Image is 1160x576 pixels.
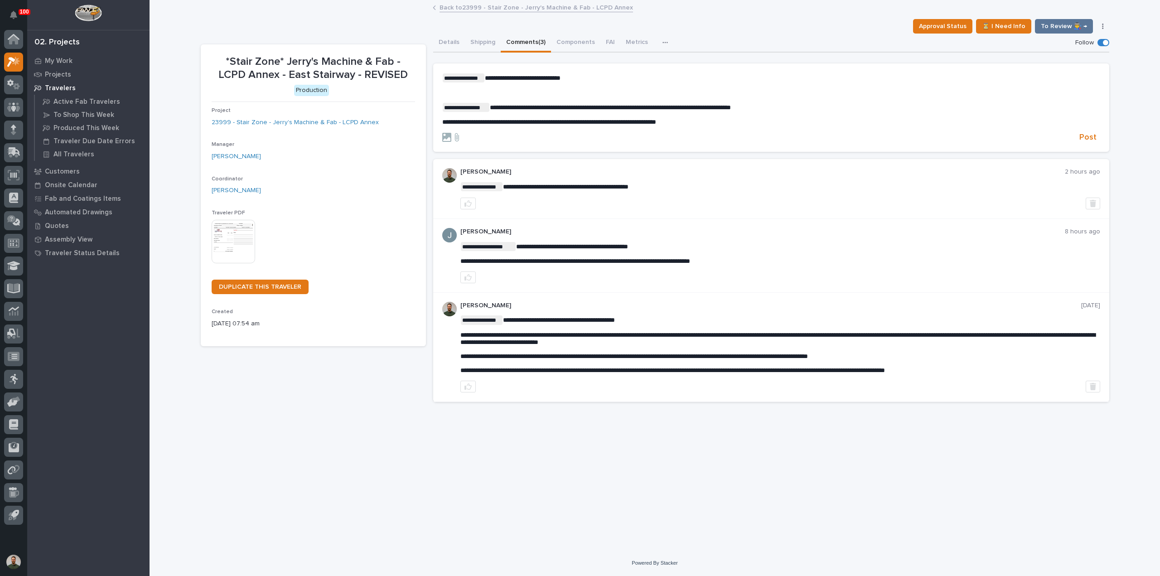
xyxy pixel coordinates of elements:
[27,68,150,81] a: Projects
[976,19,1031,34] button: ⏳ I Need Info
[212,210,245,216] span: Traveler PDF
[1065,168,1100,176] p: 2 hours ago
[35,95,150,108] a: Active Fab Travelers
[53,98,120,106] p: Active Fab Travelers
[45,249,120,257] p: Traveler Status Details
[45,71,71,79] p: Projects
[600,34,620,53] button: FAI
[1075,39,1094,47] p: Follow
[501,34,551,53] button: Comments (3)
[27,219,150,232] a: Quotes
[212,186,261,195] a: [PERSON_NAME]
[4,5,23,24] button: Notifications
[551,34,600,53] button: Components
[442,302,457,316] img: AATXAJw4slNr5ea0WduZQVIpKGhdapBAGQ9xVsOeEvl5=s96-c
[11,11,23,25] div: Notifications100
[1081,302,1100,310] p: [DATE]
[442,168,457,183] img: AATXAJw4slNr5ea0WduZQVIpKGhdapBAGQ9xVsOeEvl5=s96-c
[35,135,150,147] a: Traveler Due Date Errors
[982,21,1025,32] span: ⏳ I Need Info
[1035,19,1093,34] button: To Review 👨‍🏭 →
[27,232,150,246] a: Assembly View
[632,560,677,566] a: Powered By Stacker
[27,178,150,192] a: Onsite Calendar
[1076,132,1100,143] button: Post
[460,228,1065,236] p: [PERSON_NAME]
[212,55,415,82] p: *Stair Zone* Jerry's Machine & Fab - LCPD Annex - East Stairway - REVISED
[460,302,1081,310] p: [PERSON_NAME]
[45,208,112,217] p: Automated Drawings
[212,152,261,161] a: [PERSON_NAME]
[219,284,301,290] span: DUPLICATE THIS TRAVELER
[294,85,329,96] div: Production
[45,181,97,189] p: Onsite Calendar
[433,34,465,53] button: Details
[919,21,967,32] span: Approval Status
[45,195,121,203] p: Fab and Coatings Items
[45,236,92,244] p: Assembly View
[27,54,150,68] a: My Work
[35,108,150,121] a: To Shop This Week
[460,168,1065,176] p: [PERSON_NAME]
[27,192,150,205] a: Fab and Coatings Items
[27,165,150,178] a: Customers
[460,381,476,392] button: like this post
[212,309,233,315] span: Created
[212,142,234,147] span: Manager
[45,222,69,230] p: Quotes
[53,137,135,145] p: Traveler Due Date Errors
[212,118,379,127] a: 23999 - Stair Zone - Jerry's Machine & Fab - LCPD Annex
[45,84,76,92] p: Travelers
[1086,198,1100,209] button: Delete post
[35,121,150,134] a: Produced This Week
[75,5,101,21] img: Workspace Logo
[212,319,415,329] p: [DATE] 07:54 am
[212,176,243,182] span: Coordinator
[27,246,150,260] a: Traveler Status Details
[442,228,457,242] img: ACg8ocIJHU6JEmo4GV-3KL6HuSvSpWhSGqG5DdxF6tKpN6m2=s96-c
[913,19,972,34] button: Approval Status
[1041,21,1087,32] span: To Review 👨‍🏭 →
[35,148,150,160] a: All Travelers
[1065,228,1100,236] p: 8 hours ago
[45,168,80,176] p: Customers
[53,150,94,159] p: All Travelers
[1079,132,1097,143] span: Post
[440,2,633,12] a: Back to23999 - Stair Zone - Jerry's Machine & Fab - LCPD Annex
[465,34,501,53] button: Shipping
[212,280,309,294] a: DUPLICATE THIS TRAVELER
[45,57,72,65] p: My Work
[4,552,23,571] button: users-avatar
[1086,381,1100,392] button: Delete post
[460,271,476,283] button: like this post
[27,205,150,219] a: Automated Drawings
[20,9,29,15] p: 100
[460,198,476,209] button: like this post
[53,124,119,132] p: Produced This Week
[27,81,150,95] a: Travelers
[212,108,231,113] span: Project
[53,111,114,119] p: To Shop This Week
[34,38,80,48] div: 02. Projects
[620,34,653,53] button: Metrics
